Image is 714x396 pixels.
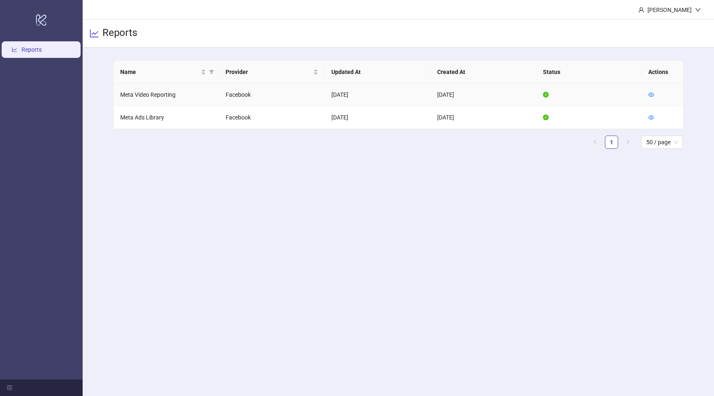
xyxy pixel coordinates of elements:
td: Meta Video Reporting [114,83,219,106]
span: user [638,7,644,13]
li: Next Page [621,136,635,149]
td: Facebook [219,83,325,106]
a: Reports [21,46,42,53]
span: menu-fold [7,385,12,391]
span: left [593,139,597,144]
a: eye [648,91,654,98]
td: Facebook [219,106,325,129]
span: eye [648,92,654,98]
span: down [695,7,701,13]
span: 50 / page [646,136,678,148]
th: Created At [431,61,536,83]
span: right [626,139,631,144]
button: left [588,136,602,149]
a: eye [648,114,654,121]
td: [DATE] [325,106,431,129]
span: check-circle [543,115,549,120]
td: Meta Ads Library [114,106,219,129]
div: Page Size [641,136,683,149]
div: [PERSON_NAME] [644,5,695,14]
li: Previous Page [588,136,602,149]
span: Provider [226,67,312,76]
span: Name [120,67,200,76]
span: eye [648,115,654,120]
th: Actions [642,61,683,83]
span: filter [209,69,214,74]
th: Status [536,61,642,83]
th: Provider [219,61,325,83]
td: [DATE] [325,83,431,106]
button: right [621,136,635,149]
td: [DATE] [431,106,536,129]
span: line-chart [89,29,99,38]
td: [DATE] [431,83,536,106]
a: 1 [605,136,618,148]
th: Updated At [325,61,431,83]
span: check-circle [543,92,549,98]
th: Name [114,61,219,83]
span: filter [207,66,216,78]
li: 1 [605,136,618,149]
h3: Reports [102,26,137,41]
